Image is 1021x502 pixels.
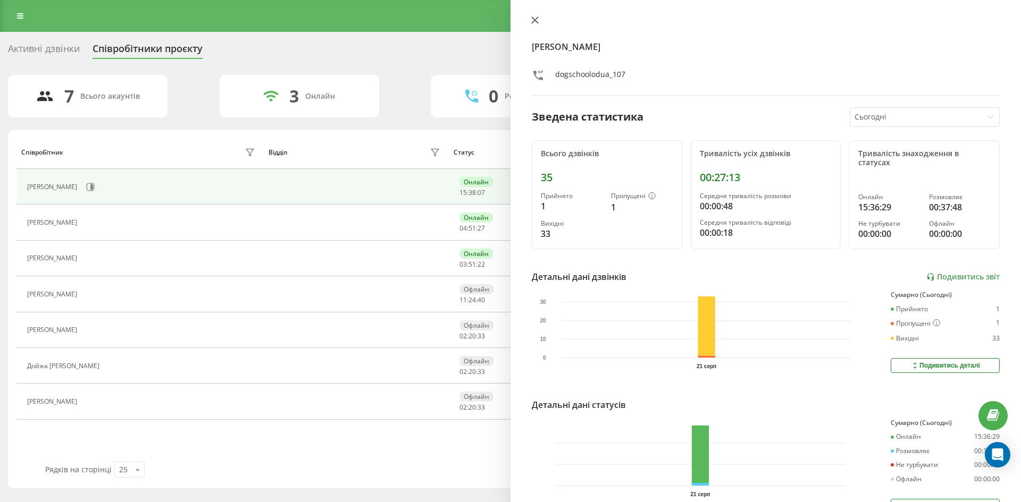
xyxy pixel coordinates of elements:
[459,392,493,402] div: Офлайн
[700,192,832,200] div: Середня тривалість розмови
[489,86,498,106] div: 0
[459,261,485,268] div: : :
[992,335,1000,342] div: 33
[540,336,546,342] text: 10
[611,201,673,214] div: 1
[80,92,140,101] div: Всього акаунтів
[459,404,485,411] div: : :
[540,318,546,324] text: 20
[459,403,467,412] span: 02
[269,149,287,156] div: Відділ
[459,249,493,259] div: Онлайн
[690,491,710,497] text: 21 серп
[891,305,928,313] div: Прийнято
[700,149,832,158] div: Тривалість усіх дзвінків
[858,149,991,167] div: Тривалість знаходження в статусах
[478,403,485,412] span: 33
[478,188,485,197] span: 07
[541,200,602,212] div: 1
[459,356,493,366] div: Офлайн
[289,86,299,106] div: 3
[459,188,467,197] span: 15
[532,270,626,283] div: Детальні дані дзвінків
[891,319,940,328] div: Пропущені
[555,69,625,84] div: dogschoolodua_107
[974,475,1000,483] div: 00:00:00
[454,149,474,156] div: Статус
[27,219,80,226] div: [PERSON_NAME]
[45,464,112,474] span: Рядків на сторінці
[891,358,1000,373] button: Подивитись деталі
[700,226,832,239] div: 00:00:18
[541,227,602,240] div: 33
[505,92,556,101] div: Розмовляють
[891,291,1000,299] div: Сумарно (Сьогодні)
[459,224,467,233] span: 04
[697,363,716,369] text: 21 серп
[459,225,485,232] div: : :
[891,433,921,440] div: Онлайн
[459,331,467,341] span: 02
[27,326,80,334] div: [PERSON_NAME]
[541,220,602,227] div: Вихідні
[891,447,930,455] div: Розмовляє
[974,447,1000,455] div: 00:37:48
[27,254,80,262] div: [PERSON_NAME]
[459,333,485,340] div: : :
[532,40,1000,53] h4: [PERSON_NAME]
[459,284,493,294] div: Офлайн
[929,193,991,201] div: Розмовляє
[459,177,493,187] div: Онлайн
[543,355,546,361] text: 0
[611,192,673,201] div: Пропущені
[27,291,80,298] div: [PERSON_NAME]
[21,149,63,156] div: Співробітник
[891,335,919,342] div: Вихідні
[459,367,467,376] span: 02
[468,260,476,269] span: 51
[700,200,832,212] div: 00:00:48
[478,224,485,233] span: 27
[891,461,938,469] div: Не турбувати
[700,219,832,226] div: Середня тривалість відповіді
[858,220,920,227] div: Не турбувати
[27,398,80,405] div: [PERSON_NAME]
[478,331,485,341] span: 33
[926,273,1000,282] a: Подивитись звіт
[532,398,626,411] div: Детальні дані статусів
[996,305,1000,313] div: 1
[468,403,476,412] span: 20
[93,43,203,59] div: Співробітники проєкту
[459,295,467,304] span: 11
[459,189,485,197] div: : :
[478,295,485,304] span: 40
[27,183,80,191] div: [PERSON_NAME]
[996,319,1000,328] div: 1
[532,109,643,125] div: Зведена статистика
[541,171,673,184] div: 35
[478,260,485,269] span: 22
[305,92,335,101] div: Онлайн
[858,201,920,214] div: 15:36:29
[910,361,980,370] div: Подивитись деталі
[985,442,1010,467] div: Open Intercom Messenger
[468,295,476,304] span: 24
[541,192,602,200] div: Прийнято
[468,224,476,233] span: 51
[929,201,991,214] div: 00:37:48
[541,149,673,158] div: Всього дзвінків
[929,227,991,240] div: 00:00:00
[891,475,922,483] div: Офлайн
[27,362,102,370] div: Дойжа [PERSON_NAME]
[459,296,485,304] div: : :
[459,320,493,330] div: Офлайн
[468,331,476,341] span: 20
[468,188,476,197] span: 38
[700,171,832,184] div: 00:27:13
[8,43,80,59] div: Активні дзвінки
[929,220,991,227] div: Офлайн
[891,419,1000,427] div: Сумарно (Сьогодні)
[858,193,920,201] div: Онлайн
[540,299,546,305] text: 30
[459,368,485,376] div: : :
